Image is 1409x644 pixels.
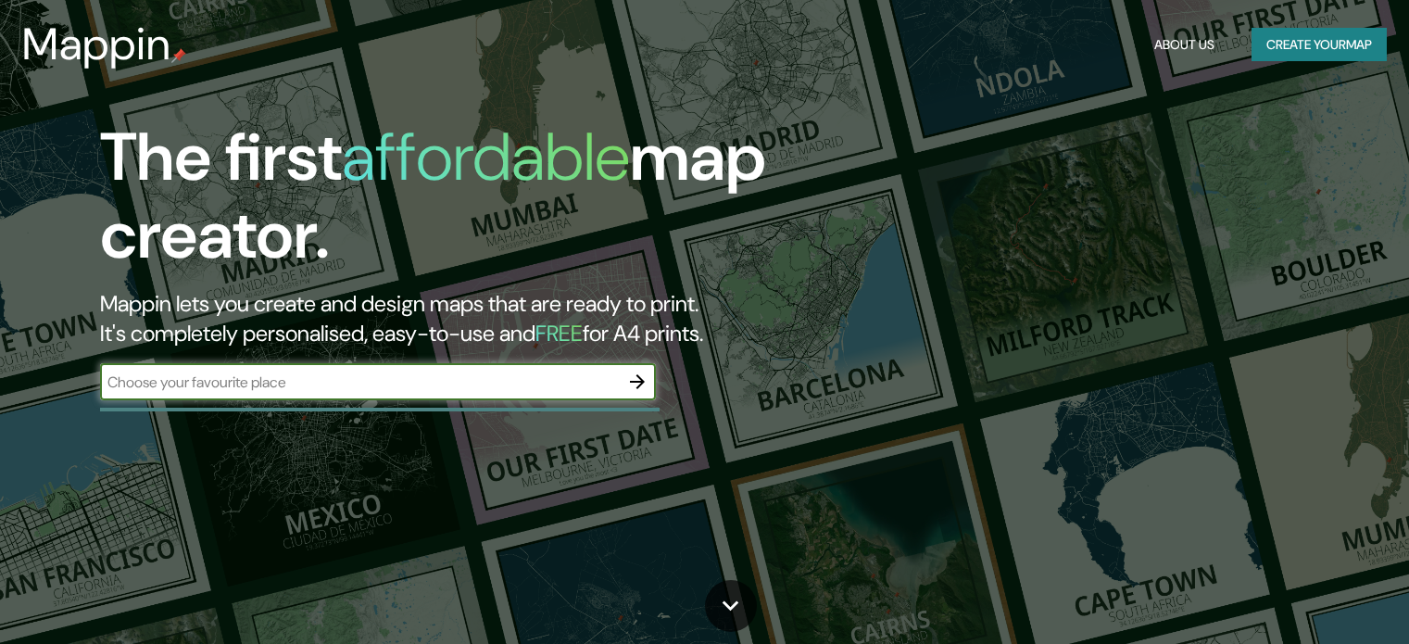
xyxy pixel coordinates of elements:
h1: affordable [342,114,630,200]
h2: Mappin lets you create and design maps that are ready to print. It's completely personalised, eas... [100,289,805,348]
img: mappin-pin [171,48,186,63]
button: Create yourmap [1252,28,1387,62]
h1: The first map creator. [100,119,805,289]
input: Choose your favourite place [100,372,619,393]
button: About Us [1147,28,1222,62]
h5: FREE [535,319,583,347]
h3: Mappin [22,19,171,70]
